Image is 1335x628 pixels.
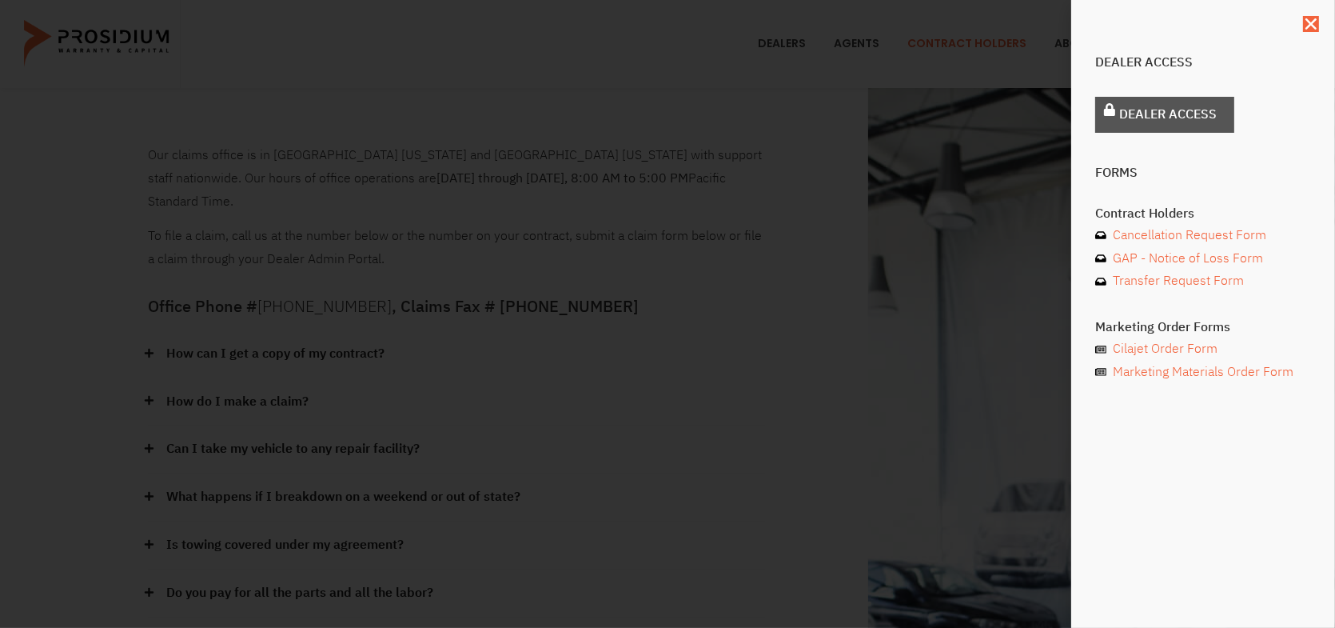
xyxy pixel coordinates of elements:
span: Cilajet Order Form [1110,338,1218,361]
a: Marketing Materials Order Form [1095,361,1311,384]
h4: Marketing Order Forms [1095,321,1311,334]
span: GAP - Notice of Loss Form [1110,247,1264,270]
h4: Dealer Access [1095,56,1311,69]
a: Cancellation Request Form [1095,224,1311,247]
a: Cilajet Order Form [1095,338,1311,361]
a: Transfer Request Form [1095,270,1311,293]
a: GAP - Notice of Loss Form [1095,247,1311,270]
h4: Contract Holders [1095,207,1311,220]
span: Marketing Materials Order Form [1110,361,1294,384]
span: Cancellation Request Form [1110,224,1267,247]
a: Dealer Access [1095,97,1234,133]
a: Close [1303,16,1319,32]
span: Dealer Access [1119,103,1217,126]
h4: Forms [1095,166,1311,179]
span: Transfer Request Form [1110,270,1245,293]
